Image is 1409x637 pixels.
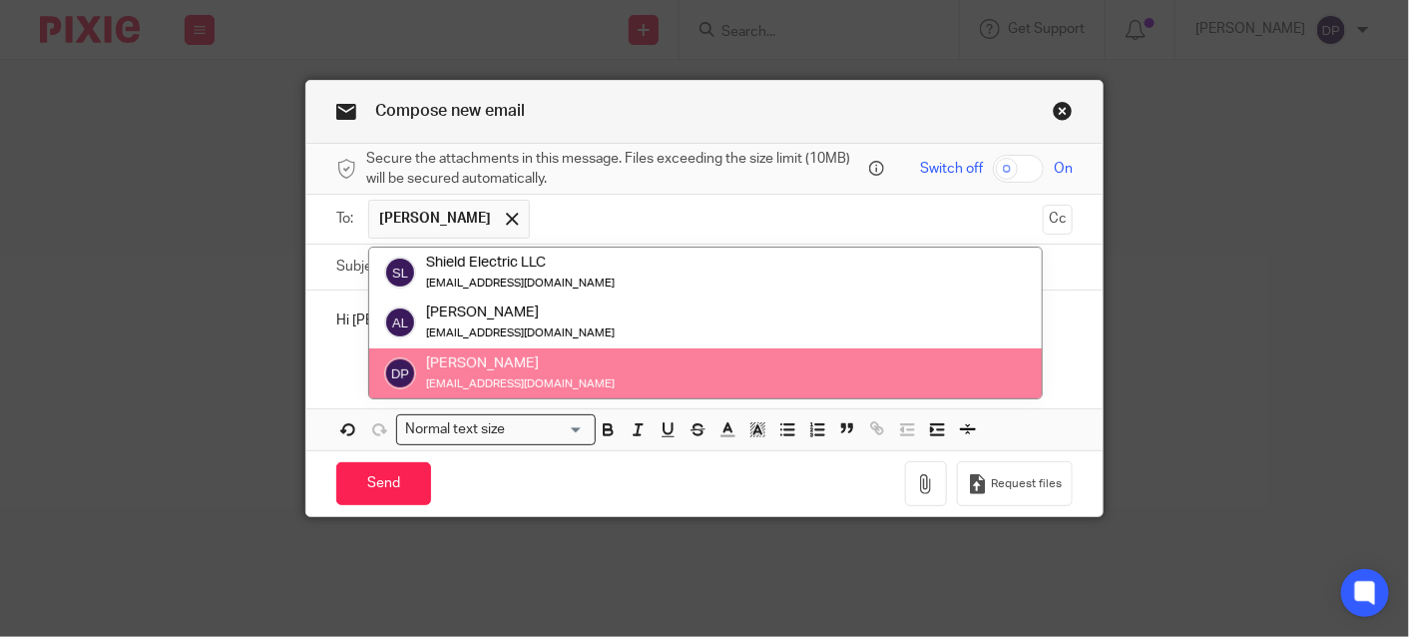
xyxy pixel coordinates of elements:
[920,159,983,179] span: Switch off
[426,304,615,323] div: [PERSON_NAME]
[426,279,615,290] small: [EMAIL_ADDRESS][DOMAIN_NAME]
[1054,159,1073,179] span: On
[336,257,388,277] label: Subject:
[426,253,615,273] div: Shield Electric LLC
[426,353,615,373] div: [PERSON_NAME]
[384,357,416,389] img: svg%3E
[336,209,358,229] label: To:
[336,311,1073,330] p: Hi [PERSON_NAME] and [PERSON_NAME]
[1043,205,1073,235] button: Cc
[426,328,615,339] small: [EMAIL_ADDRESS][DOMAIN_NAME]
[512,419,584,440] input: Search for option
[384,258,416,290] img: svg%3E
[336,462,431,505] input: Send
[384,308,416,339] img: svg%3E
[401,419,510,440] span: Normal text size
[375,103,525,119] span: Compose new email
[366,149,864,190] span: Secure the attachments in this message. Files exceeding the size limit (10MB) will be secured aut...
[426,378,615,389] small: [EMAIL_ADDRESS][DOMAIN_NAME]
[957,461,1073,506] button: Request files
[396,414,596,445] div: Search for option
[1053,101,1073,128] a: Close this dialog window
[379,209,491,229] span: [PERSON_NAME]
[991,476,1062,492] span: Request files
